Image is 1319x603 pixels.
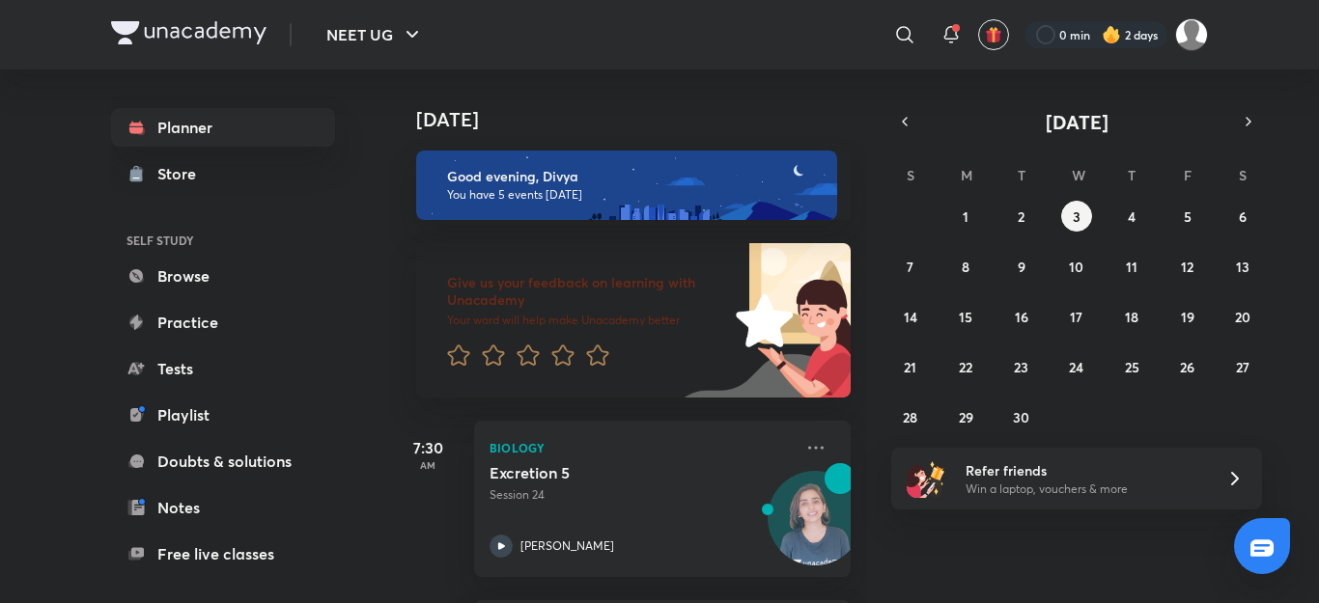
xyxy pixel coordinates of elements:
h5: 7:30 [389,436,466,459]
abbr: September 2, 2025 [1018,207,1024,226]
abbr: September 6, 2025 [1239,207,1247,226]
abbr: September 13, 2025 [1236,258,1249,276]
abbr: September 25, 2025 [1125,358,1139,376]
p: Biology [490,436,793,459]
button: September 5, 2025 [1172,201,1203,232]
button: NEET UG [315,15,435,54]
abbr: Wednesday [1072,166,1085,184]
button: September 25, 2025 [1116,351,1147,382]
button: September 18, 2025 [1116,301,1147,332]
button: September 13, 2025 [1227,251,1258,282]
abbr: Monday [961,166,972,184]
p: Win a laptop, vouchers & more [966,480,1203,498]
h4: [DATE] [416,108,870,131]
img: Divya rakesh [1175,18,1208,51]
abbr: Sunday [907,166,914,184]
abbr: September 12, 2025 [1181,258,1193,276]
a: Browse [111,257,335,295]
button: September 12, 2025 [1172,251,1203,282]
img: evening [416,151,837,220]
button: September 23, 2025 [1006,351,1037,382]
abbr: September 18, 2025 [1125,308,1138,326]
abbr: September 30, 2025 [1013,408,1029,426]
p: AM [389,459,466,471]
p: [PERSON_NAME] [520,537,614,555]
a: Playlist [111,396,335,434]
abbr: September 7, 2025 [907,258,913,276]
abbr: September 10, 2025 [1069,258,1083,276]
a: Doubts & solutions [111,442,335,480]
img: Company Logo [111,21,267,44]
button: September 8, 2025 [950,251,981,282]
abbr: Thursday [1128,166,1136,184]
img: streak [1102,25,1121,44]
a: Store [111,154,335,193]
abbr: September 9, 2025 [1018,258,1025,276]
h6: SELF STUDY [111,224,335,257]
img: feedback_image [670,243,851,397]
button: September 4, 2025 [1116,201,1147,232]
button: September 16, 2025 [1006,301,1037,332]
h6: Give us your feedback on learning with Unacademy [447,274,729,309]
button: September 6, 2025 [1227,201,1258,232]
button: September 28, 2025 [895,401,926,432]
p: You have 5 events [DATE] [447,187,820,203]
abbr: September 27, 2025 [1236,358,1249,376]
button: September 2, 2025 [1006,201,1037,232]
h6: Refer friends [966,460,1203,480]
p: Session 24 [490,486,793,504]
button: September 10, 2025 [1061,251,1092,282]
abbr: Friday [1184,166,1192,184]
p: Your word will help make Unacademy better [447,313,729,328]
div: Store [157,162,208,185]
abbr: September 26, 2025 [1180,358,1194,376]
button: September 27, 2025 [1227,351,1258,382]
abbr: September 11, 2025 [1126,258,1137,276]
button: September 29, 2025 [950,401,981,432]
abbr: September 3, 2025 [1073,207,1080,226]
abbr: September 19, 2025 [1181,308,1194,326]
abbr: September 22, 2025 [959,358,972,376]
a: Notes [111,488,335,527]
abbr: September 4, 2025 [1128,207,1136,226]
abbr: Tuesday [1018,166,1025,184]
abbr: Saturday [1239,166,1247,184]
button: September 7, 2025 [895,251,926,282]
button: September 19, 2025 [1172,301,1203,332]
button: September 15, 2025 [950,301,981,332]
button: September 14, 2025 [895,301,926,332]
abbr: September 21, 2025 [904,358,916,376]
a: Practice [111,303,335,342]
abbr: September 1, 2025 [963,207,968,226]
a: Free live classes [111,534,335,573]
abbr: September 5, 2025 [1184,207,1192,226]
abbr: September 23, 2025 [1014,358,1028,376]
img: referral [907,459,945,498]
img: Avatar [769,481,861,574]
button: [DATE] [918,108,1235,135]
img: avatar [985,26,1002,43]
span: [DATE] [1046,109,1109,135]
button: avatar [978,19,1009,50]
abbr: September 15, 2025 [959,308,972,326]
button: September 26, 2025 [1172,351,1203,382]
abbr: September 28, 2025 [903,408,917,426]
button: September 30, 2025 [1006,401,1037,432]
button: September 11, 2025 [1116,251,1147,282]
button: September 20, 2025 [1227,301,1258,332]
abbr: September 29, 2025 [959,408,973,426]
abbr: September 17, 2025 [1070,308,1082,326]
a: Company Logo [111,21,267,49]
button: September 1, 2025 [950,201,981,232]
abbr: September 14, 2025 [904,308,917,326]
button: September 3, 2025 [1061,201,1092,232]
abbr: September 8, 2025 [962,258,969,276]
abbr: September 20, 2025 [1235,308,1250,326]
a: Planner [111,108,335,147]
abbr: September 24, 2025 [1069,358,1083,376]
button: September 21, 2025 [895,351,926,382]
h6: Good evening, Divya [447,168,820,185]
a: Tests [111,349,335,388]
button: September 24, 2025 [1061,351,1092,382]
button: September 9, 2025 [1006,251,1037,282]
